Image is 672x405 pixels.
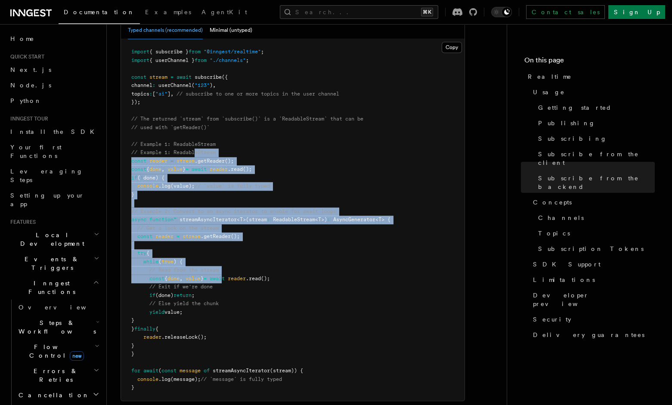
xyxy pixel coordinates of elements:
[128,22,203,39] button: Typed channels (recommended)
[246,275,261,281] span: .read
[70,351,84,361] span: new
[10,66,51,73] span: Next.js
[7,275,101,300] button: Inngest Functions
[533,275,595,284] span: Limitations
[170,158,173,164] span: =
[538,119,595,127] span: Publishing
[189,49,201,55] span: from
[7,77,101,93] a: Node.js
[15,318,96,336] span: Steps & Workflows
[270,368,303,374] span: (stream)) {
[149,91,152,97] span: :
[7,164,101,188] a: Leveraging Steps
[186,166,189,172] span: =
[137,175,140,181] span: (
[530,195,655,210] a: Concepts
[149,49,189,55] span: { subscribe }
[131,368,140,374] span: for
[7,279,93,296] span: Inngest Functions
[137,225,219,231] span: // Get a lock on the stream
[149,267,219,273] span: // Read from the stream
[19,304,107,311] span: Overview
[149,166,161,172] span: done
[530,257,655,272] a: SDK Support
[10,128,99,135] span: Install the SDK
[7,231,94,248] span: Local Development
[261,275,270,281] span: ();
[131,116,363,122] span: // The returned `stream` from `subscribe()` is a `ReadableStream` that can be
[170,183,195,189] span: (value);
[137,250,146,256] span: try
[204,368,210,374] span: of
[442,42,462,53] button: Copy
[152,91,155,97] span: [
[201,233,231,239] span: .getReader
[192,82,195,88] span: (
[158,376,170,382] span: .log
[158,183,170,189] span: .log
[7,93,101,108] a: Python
[10,192,84,207] span: Setting up your app
[210,22,252,39] button: Minimal (untyped)
[173,259,183,265] span: ) {
[538,150,655,167] span: Subscribe from the client
[7,124,101,139] a: Install the SDK
[131,326,134,332] span: }
[15,339,101,363] button: Flow Controlnew
[7,255,94,272] span: Events & Triggers
[180,368,201,374] span: message
[535,115,655,131] a: Publishing
[131,99,140,105] span: });
[535,170,655,195] a: Subscribe from the backend
[192,166,207,172] span: await
[131,141,216,147] span: // Example 1: ReadableStream
[167,275,180,281] span: done
[491,7,512,17] button: Toggle dark mode
[195,57,207,63] span: from
[192,292,195,298] span: ;
[535,100,655,115] a: Getting started
[210,275,225,281] span: await
[195,183,270,189] span: // `value` is fully typed
[146,250,149,256] span: {
[173,292,192,298] span: return
[158,259,161,265] span: (
[213,82,216,88] span: ,
[204,49,261,55] span: "@inngest/realtime"
[64,9,135,15] span: Documentation
[131,57,149,63] span: import
[131,216,146,223] span: async
[7,251,101,275] button: Events & Triggers
[15,343,95,360] span: Flow Control
[526,5,605,19] a: Contact sales
[155,326,158,332] span: {
[530,327,655,343] a: Delivery guarantees
[131,124,210,130] span: // used with `getReader()`
[530,272,655,288] a: Limitations
[158,82,192,88] span: userChannel
[201,9,247,15] span: AgentKit
[267,216,270,223] span: :
[155,233,173,239] span: reader
[196,3,252,23] a: AgentKit
[15,387,101,403] button: Cancellation
[137,233,152,239] span: const
[183,166,186,172] span: }
[315,216,318,223] span: <
[198,334,207,340] span: ();
[137,376,158,382] span: console
[131,158,146,164] span: const
[280,5,438,19] button: Search...⌘K
[164,275,167,281] span: {
[530,312,655,327] a: Security
[161,334,198,340] span: .releaseLock
[149,57,195,63] span: { userChannel }
[7,139,101,164] a: Your first Functions
[177,91,339,97] span: // subscribe to one or more topics in the user channel
[530,288,655,312] a: Developer preview
[201,376,282,382] span: // `message` is fully typed
[7,62,101,77] a: Next.js
[533,198,572,207] span: Concepts
[273,216,315,223] span: ReadableStream
[524,55,655,69] h4: On this page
